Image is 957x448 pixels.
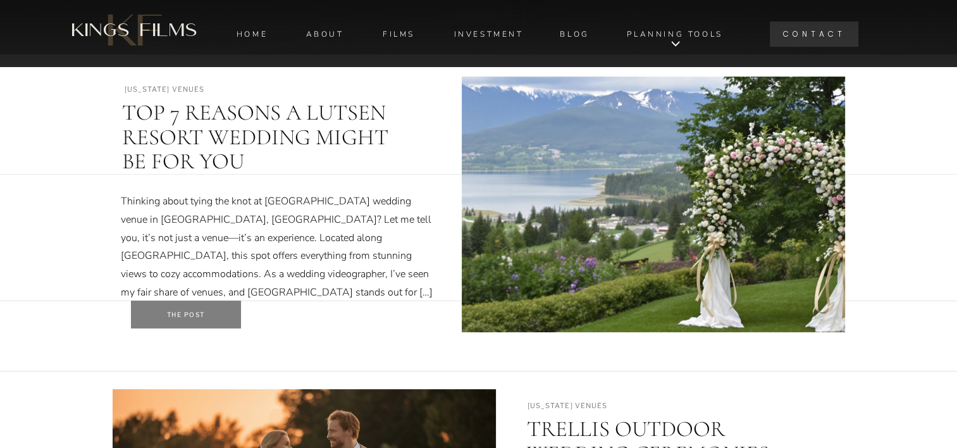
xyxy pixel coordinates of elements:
[378,26,421,42] a: FILMS
[97,8,144,44] p: K
[528,401,608,410] a: [US_STATE] Venues
[305,26,345,42] a: About
[462,77,845,332] img: Lutsen Resort wedding venue with scenic lake and flowers.
[125,85,205,94] a: [US_STATE] Venues
[160,310,212,320] a: the post
[625,26,725,42] a: PLANNING TOOLS
[453,26,525,42] a: INVESTMENT
[121,192,437,302] p: Thinking about tying the knot at [GEOGRAPHIC_DATA] wedding venue in [GEOGRAPHIC_DATA], [GEOGRAPHI...
[557,26,593,42] a: Blog
[232,26,273,42] a: HOME
[122,99,388,175] a: Top 7 Reasons A Lutsen Resort Wedding Might Be For You
[67,15,202,46] a: Kings Films
[131,301,241,328] a: Top 7 Reasons A Lutsen Resort Wedding Might Be For You
[773,22,856,47] a: CONTACT
[127,8,173,46] p: F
